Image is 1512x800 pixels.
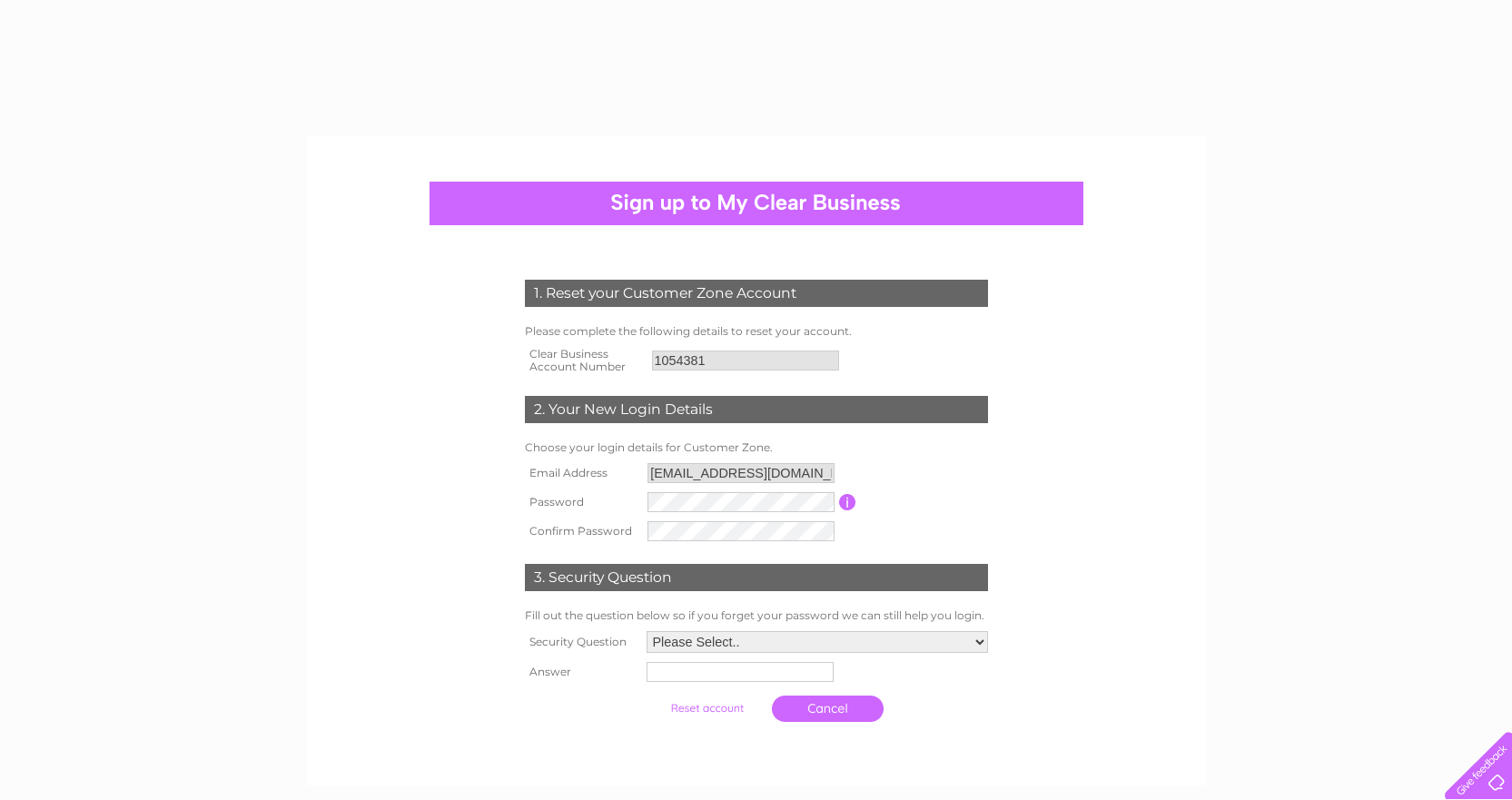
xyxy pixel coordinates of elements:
[520,657,642,686] th: Answer
[772,696,884,722] a: Cancel
[651,696,763,721] input: Submit
[520,459,644,488] th: Email Address
[525,396,988,423] div: 2. Your New Login Details
[525,564,988,591] div: 3. Security Question
[839,494,856,510] input: Information
[520,488,644,517] th: Password
[520,605,993,627] td: Fill out the question below so if you forget your password we can still help you login.
[520,627,642,657] th: Security Question
[520,517,644,546] th: Confirm Password
[520,321,993,342] td: Please complete the following details to reset your account.
[520,437,993,459] td: Choose your login details for Customer Zone.
[520,342,647,379] th: Clear Business Account Number
[525,280,988,307] div: 1. Reset your Customer Zone Account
